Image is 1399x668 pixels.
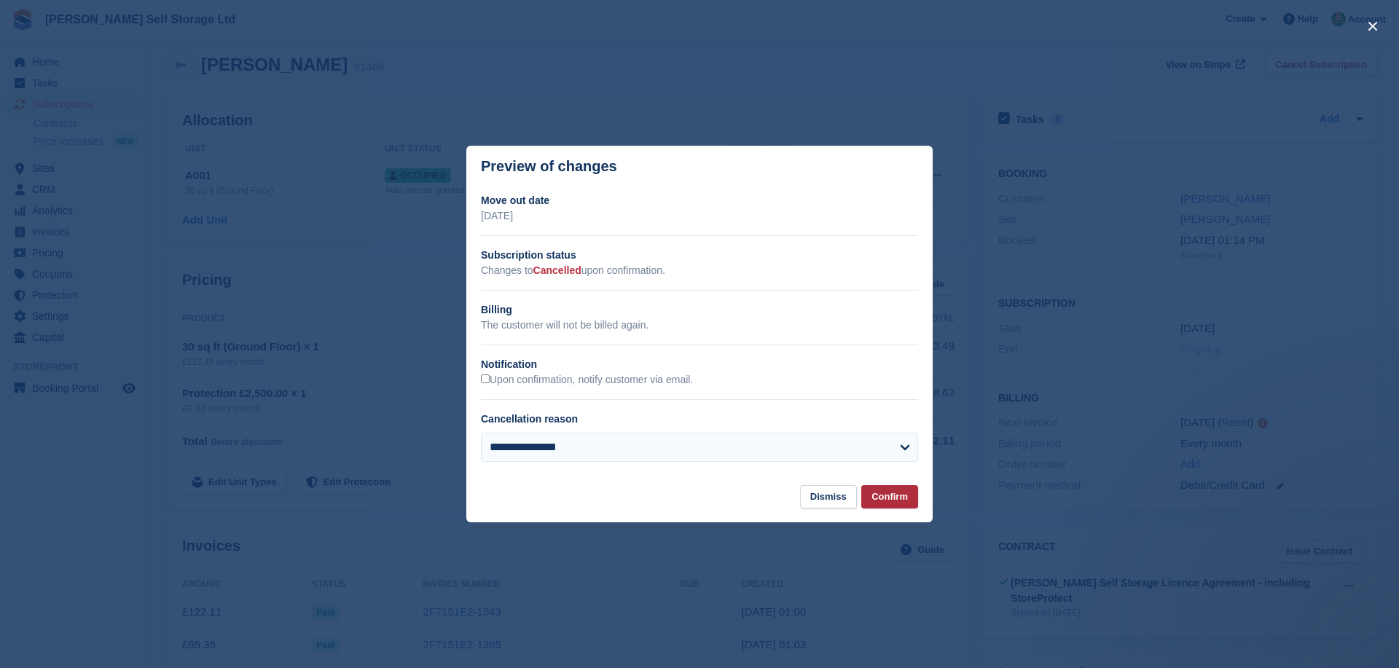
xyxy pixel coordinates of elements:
h2: Notification [481,357,918,372]
button: Confirm [861,485,918,509]
button: Dismiss [800,485,857,509]
button: close [1361,15,1384,38]
label: Upon confirmation, notify customer via email. [481,374,693,387]
h2: Subscription status [481,248,918,263]
h2: Billing [481,302,918,318]
p: [DATE] [481,208,918,224]
h2: Move out date [481,193,918,208]
p: Changes to upon confirmation. [481,263,918,278]
span: Cancelled [533,264,581,276]
p: The customer will not be billed again. [481,318,918,333]
label: Cancellation reason [481,413,578,425]
p: Preview of changes [481,158,617,175]
input: Upon confirmation, notify customer via email. [481,374,490,383]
